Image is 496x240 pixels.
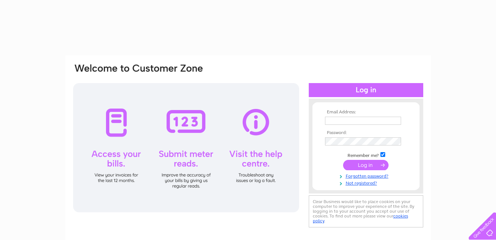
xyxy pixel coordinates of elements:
[325,179,409,186] a: Not registered?
[343,160,389,170] input: Submit
[313,213,408,223] a: cookies policy
[323,130,409,136] th: Password:
[325,172,409,179] a: Forgotten password?
[323,110,409,115] th: Email Address:
[309,195,423,227] div: Clear Business would like to place cookies on your computer to improve your experience of the sit...
[323,151,409,158] td: Remember me?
